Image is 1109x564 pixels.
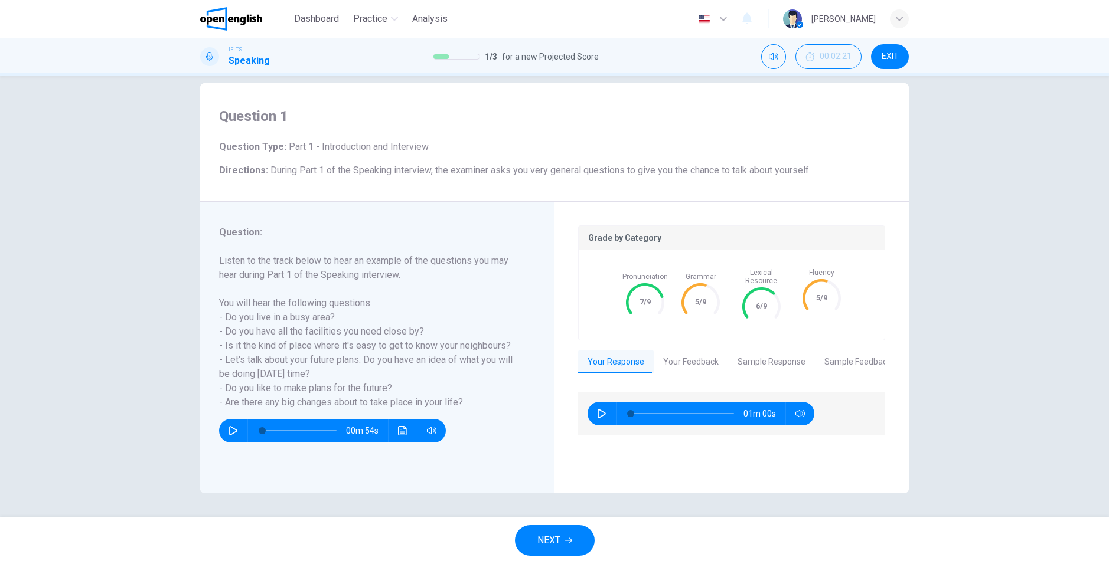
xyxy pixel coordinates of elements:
h6: Listen to the track below to hear an example of the questions you may hear during Part 1 of the S... [219,254,521,409]
span: EXIT [882,52,899,61]
span: 00m 54s [346,419,388,442]
span: IELTS [229,45,242,54]
button: EXIT [871,44,909,69]
span: Lexical Resource [735,268,788,285]
span: 00:02:21 [820,52,852,61]
span: 01m 00s [743,402,785,425]
button: Sample Feedback [815,350,901,375]
h6: Directions : [219,163,890,178]
span: Pronunciation [622,273,668,281]
div: [PERSON_NAME] [811,12,876,26]
span: 1 / 3 [485,50,497,64]
span: Analysis [412,12,448,26]
button: NEXT [515,525,595,556]
img: OpenEnglish logo [200,7,262,31]
span: for a new Projected Score [502,50,599,64]
img: en [697,15,712,24]
span: Part 1 - Introduction and Interview [286,141,429,152]
div: Hide [795,44,862,69]
button: Sample Response [728,350,815,375]
text: 7/9 [640,297,651,306]
span: Grammar [686,273,716,281]
span: During Part 1 of the Speaking interview, the examiner asks you very general questions to give you... [270,165,811,176]
h4: Question 1 [219,107,890,126]
p: Grade by Category [588,233,875,242]
text: 5/9 [695,297,706,306]
span: NEXT [537,532,560,549]
h6: Question Type : [219,140,890,154]
h6: Question : [219,225,521,240]
span: Practice [353,12,387,26]
div: Mute [761,44,786,69]
button: Your Feedback [654,350,728,375]
img: Profile picture [783,9,802,28]
button: Your Response [578,350,654,375]
button: 00:02:21 [795,44,862,69]
span: Fluency [809,268,834,277]
button: Click to see the audio transcription [393,419,412,442]
text: 6/9 [756,301,767,310]
a: OpenEnglish logo [200,7,289,31]
h1: Speaking [229,54,270,68]
button: Dashboard [289,8,344,29]
span: Dashboard [294,12,339,26]
text: 5/9 [816,293,827,302]
div: basic tabs example [578,350,885,375]
button: Practice [348,8,403,29]
button: Analysis [407,8,452,29]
